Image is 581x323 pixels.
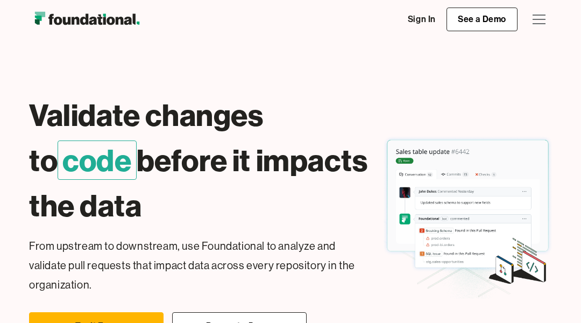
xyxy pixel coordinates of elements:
img: Foundational Logo [29,9,145,30]
span: code [58,141,136,180]
p: From upstream to downstream, use Foundational to analyze and validate pull requests that impact d... [29,237,366,295]
a: See a Demo [447,8,518,31]
a: home [29,9,145,30]
div: menu [526,6,552,32]
a: Sign In [397,8,447,31]
h1: Validate changes to before it impacts the data [29,93,404,228]
iframe: Chat Widget [527,271,581,323]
